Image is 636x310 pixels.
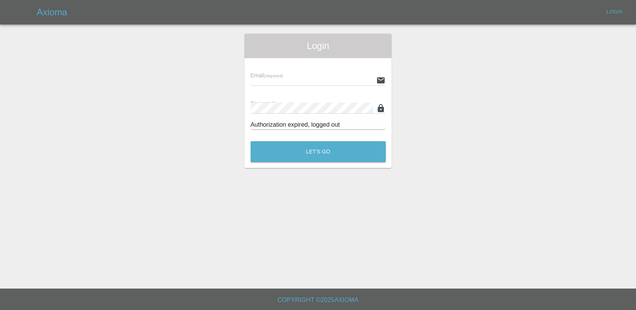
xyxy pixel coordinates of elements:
span: Email [251,72,283,78]
small: (required) [274,101,293,106]
h5: Axioma [37,6,67,18]
button: Let's Go [251,141,386,162]
h6: Copyright © 2025 Axioma [6,295,630,305]
span: Password [251,100,293,106]
a: Login [602,6,627,18]
div: Authorization expired, logged out [251,120,386,129]
span: Login [251,40,386,52]
small: (required) [264,73,283,78]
